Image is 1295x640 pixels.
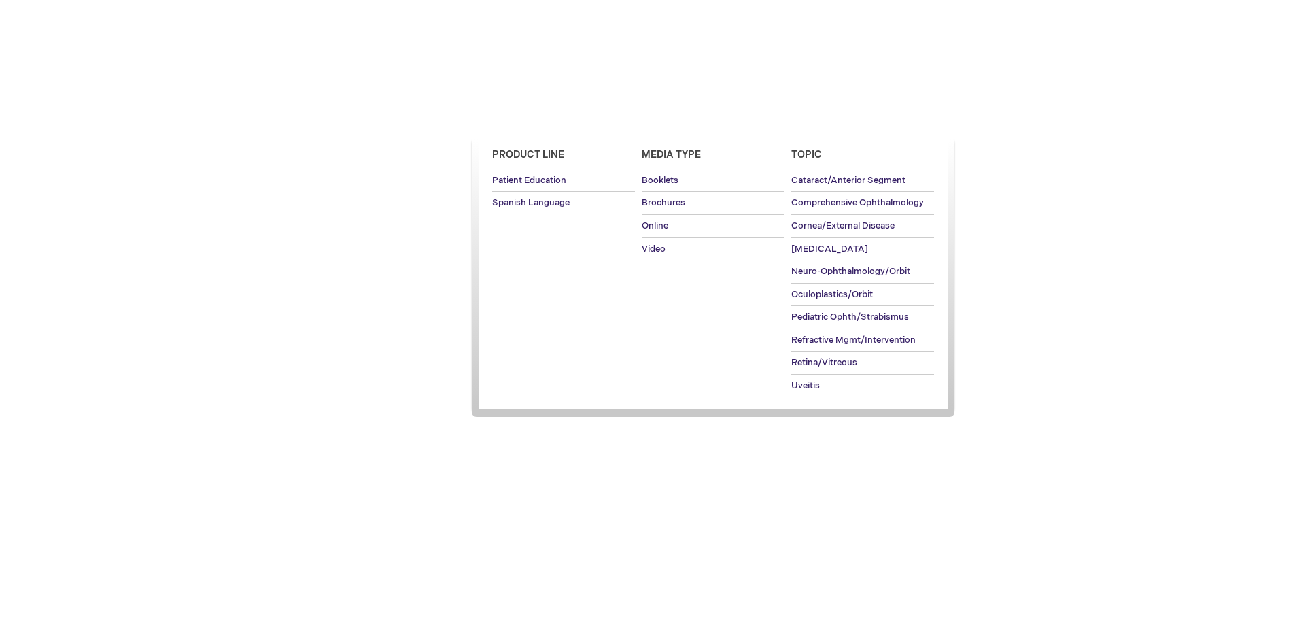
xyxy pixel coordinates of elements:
span: Topic [791,149,822,161]
span: Spanish Language [492,197,570,208]
span: Cataract/Anterior Segment [791,175,905,186]
span: Oculoplastics/Orbit [791,289,873,300]
span: Retina/Vitreous [791,357,857,368]
span: Product Line [492,149,564,161]
span: [MEDICAL_DATA] [791,243,868,254]
span: Video [642,243,666,254]
span: Comprehensive Ophthalmology [791,197,924,208]
span: Patient Education [492,175,566,186]
span: Refractive Mgmt/Intervention [791,335,916,346]
span: Uveitis [791,380,820,391]
span: Cornea/External Disease [791,220,895,231]
span: Pediatric Ophth/Strabismus [791,311,909,322]
span: Brochures [642,197,685,208]
span: Booklets [642,175,678,186]
span: Online [642,220,668,231]
span: Neuro-Ophthalmology/Orbit [791,266,910,277]
span: Media Type [642,149,701,161]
